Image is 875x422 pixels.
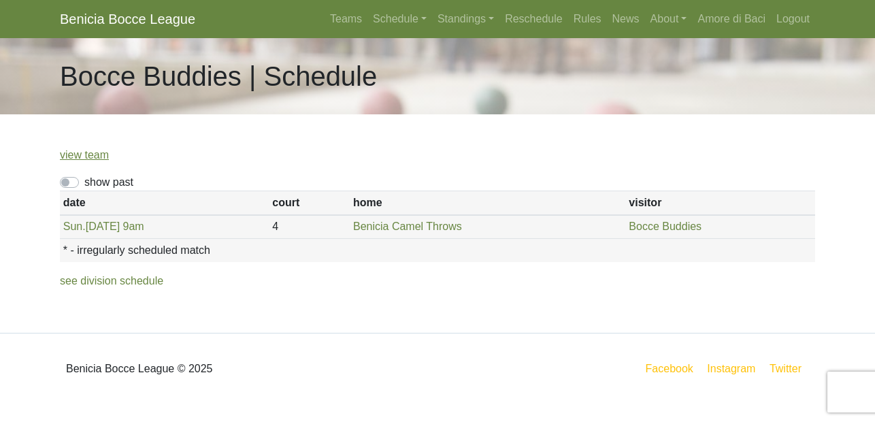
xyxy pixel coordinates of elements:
th: date [60,191,269,215]
th: visitor [626,191,815,215]
th: * - irregularly scheduled match [60,239,815,262]
label: show past [84,174,133,191]
th: court [269,191,350,215]
a: Rules [568,5,607,33]
a: Benicia Bocce League [60,5,195,33]
a: Benicia Camel Throws [353,221,462,232]
a: see division schedule [60,275,163,287]
a: Instagram [704,360,758,377]
a: Bocce Buddies [629,221,701,232]
a: Logout [771,5,815,33]
a: About [645,5,693,33]
a: Facebook [643,360,696,377]
a: News [607,5,645,33]
a: view team [60,149,109,161]
span: Sun. [63,221,86,232]
td: 4 [269,215,350,239]
a: Reschedule [499,5,568,33]
div: Benicia Bocce League © 2025 [50,344,438,393]
h1: Bocce Buddies | Schedule [60,60,377,93]
a: Schedule [367,5,432,33]
a: Teams [325,5,367,33]
a: Twitter [767,360,812,377]
th: home [350,191,625,215]
a: Sun.[DATE] 9am [63,221,144,232]
a: Standings [432,5,499,33]
a: Amore di Baci [692,5,771,33]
